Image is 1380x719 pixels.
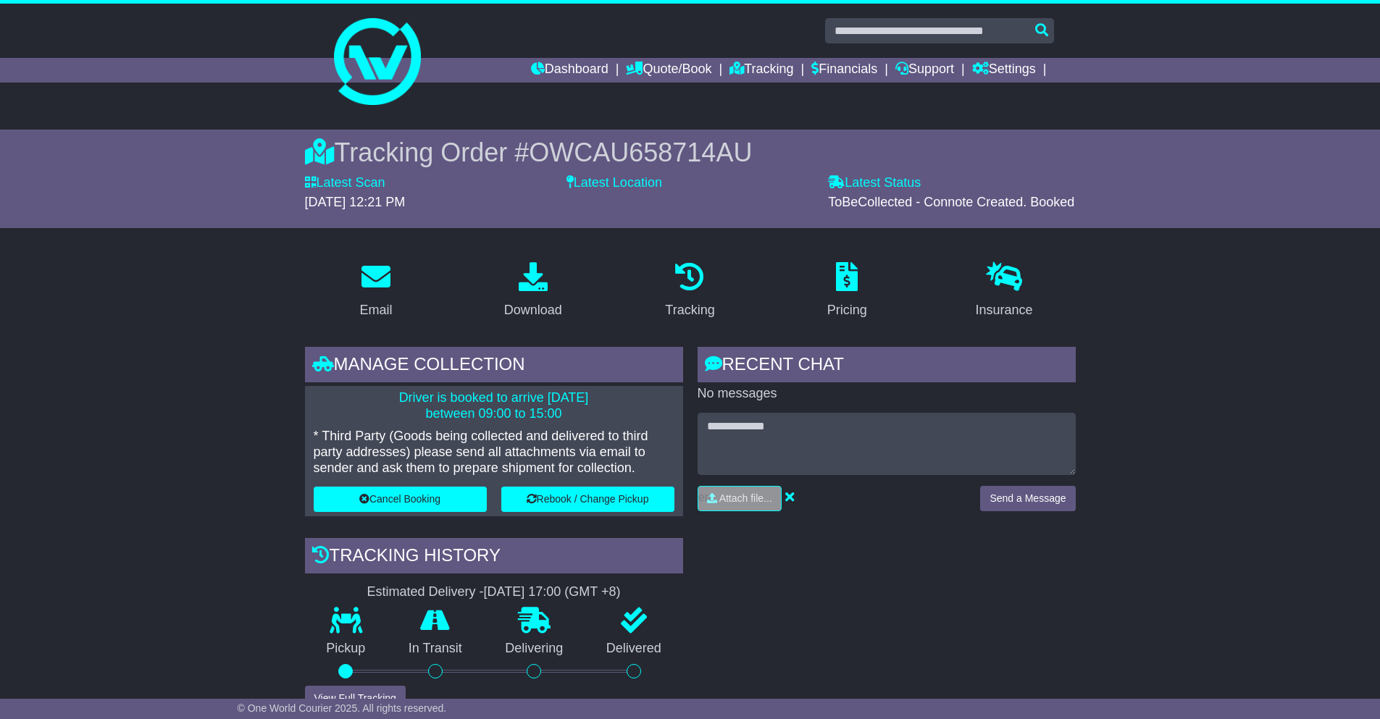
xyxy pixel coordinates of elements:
[972,58,1036,83] a: Settings
[238,702,447,714] span: © One World Courier 2025. All rights reserved.
[566,175,662,191] label: Latest Location
[665,300,714,320] div: Tracking
[495,257,572,325] a: Download
[656,257,724,325] a: Tracking
[305,584,683,600] div: Estimated Delivery -
[305,137,1076,168] div: Tracking Order #
[350,257,401,325] a: Email
[305,347,683,386] div: Manage collection
[314,429,674,476] p: * Third Party (Goods being collected and delivered to third party addresses) please send all atta...
[305,641,388,657] p: Pickup
[729,58,793,83] a: Tracking
[966,257,1042,325] a: Insurance
[387,641,484,657] p: In Transit
[484,584,621,600] div: [DATE] 17:00 (GMT +8)
[827,300,867,320] div: Pricing
[626,58,711,83] a: Quote/Book
[501,487,674,512] button: Rebook / Change Pickup
[698,347,1076,386] div: RECENT CHAT
[828,195,1074,209] span: ToBeCollected - Connote Created. Booked
[504,300,562,320] div: Download
[811,58,877,83] a: Financials
[305,175,385,191] label: Latest Scan
[484,641,585,657] p: Delivering
[305,538,683,577] div: Tracking history
[531,58,609,83] a: Dashboard
[976,300,1033,320] div: Insurance
[314,390,674,421] p: Driver is booked to arrive [DATE] between 09:00 to 15:00
[529,138,752,167] span: OWCAU658714AU
[698,386,1076,402] p: No messages
[895,58,954,83] a: Support
[828,175,921,191] label: Latest Status
[359,300,392,320] div: Email
[818,257,877,325] a: Pricing
[305,195,406,209] span: [DATE] 12:21 PM
[305,686,406,711] button: View Full Tracking
[585,641,683,657] p: Delivered
[980,486,1075,511] button: Send a Message
[314,487,487,512] button: Cancel Booking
